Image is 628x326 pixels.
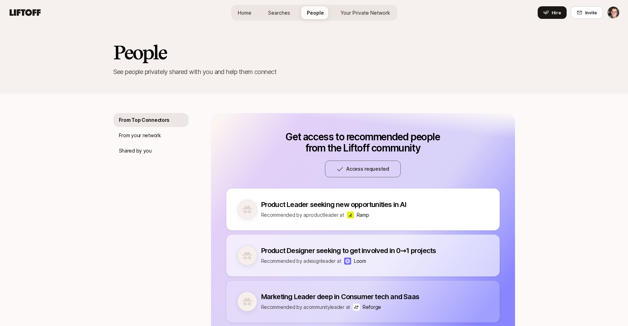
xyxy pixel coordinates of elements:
span: People [307,9,324,16]
p: Product Leader seeking new opportunities in AI [261,200,406,209]
img: Reforge [353,304,360,311]
h2: People [113,42,515,63]
p: Loom [354,257,366,265]
img: Loom [344,258,351,265]
p: Reforge [363,303,381,311]
a: People [301,6,330,19]
p: Ramp [357,211,369,219]
p: Recommended by a design leader at [261,257,341,265]
span: Your Private Network [341,9,390,16]
p: Product Designer seeking to get involved in 0→1 projects [261,246,436,255]
a: Searches [263,6,296,19]
span: Invite [585,9,597,16]
p: Shared by you [119,147,152,155]
span: Hire [552,9,561,16]
span: Home [238,9,251,16]
button: Invite [571,6,603,19]
p: Marketing Leader deep in Consumer tech and Saas [261,292,419,302]
button: Access requested [325,161,401,177]
p: See people privately shared with you and help them connect [113,67,515,77]
p: Get access to recommended people from the Liftoff community [278,131,448,154]
p: Recommended by a community leader at [261,303,350,311]
a: Your Private Network [335,6,396,19]
img: Ramp [347,212,354,218]
a: Home [232,6,257,19]
p: From Top Connectors [119,116,170,124]
button: Eric Smith [607,6,620,19]
img: Eric Smith [607,7,619,18]
p: Recommended by a product leader at [261,211,344,219]
button: Hire [538,6,567,19]
span: Searches [268,9,290,16]
p: From your network [119,131,161,140]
